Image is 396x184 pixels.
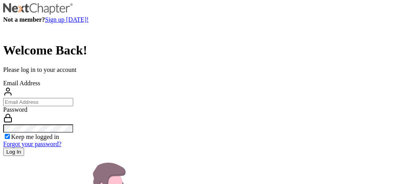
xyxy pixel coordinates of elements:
[3,16,45,23] strong: Not a member?
[3,80,40,86] label: Email Address
[3,106,27,113] label: Password
[3,98,73,106] input: Email Address
[45,16,89,23] a: Sign up [DATE]!
[3,66,393,73] p: Please log in to your account
[11,133,59,140] label: Keep me logged in
[3,3,74,15] img: NextChapter
[3,148,24,156] input: Log In
[3,141,61,147] a: Forgot your password?
[3,43,393,58] h1: Welcome Back!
